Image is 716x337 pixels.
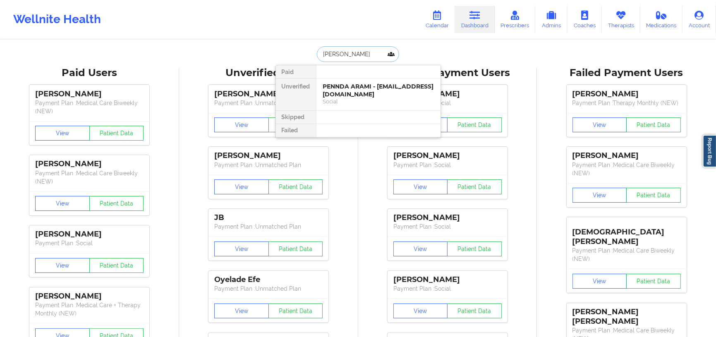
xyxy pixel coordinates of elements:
[572,117,627,132] button: View
[276,124,316,137] div: Failed
[447,241,502,256] button: Patient Data
[214,213,323,222] div: JB
[572,188,627,203] button: View
[35,89,144,99] div: [PERSON_NAME]
[35,292,144,301] div: [PERSON_NAME]
[276,79,316,111] div: Unverified
[185,67,352,79] div: Unverified Users
[268,117,323,132] button: Patient Data
[572,89,681,99] div: [PERSON_NAME]
[214,222,323,231] p: Payment Plan : Unmatched Plan
[393,284,502,293] p: Payment Plan : Social
[214,275,323,284] div: Oyelade Efe
[572,151,681,160] div: [PERSON_NAME]
[393,222,502,231] p: Payment Plan : Social
[568,6,602,33] a: Coaches
[535,6,568,33] a: Admins
[276,111,316,124] div: Skipped
[35,99,144,115] p: Payment Plan : Medical Care Biweekly (NEW)
[89,258,144,273] button: Patient Data
[214,99,323,107] p: Payment Plan : Unmatched Plan
[89,196,144,211] button: Patient Data
[393,89,502,99] div: [PERSON_NAME]
[35,126,90,141] button: View
[214,161,323,169] p: Payment Plan : Unmatched Plan
[572,246,681,263] p: Payment Plan : Medical Care Biweekly (NEW)
[35,159,144,169] div: [PERSON_NAME]
[447,304,502,318] button: Patient Data
[276,65,316,79] div: Paid
[447,179,502,194] button: Patient Data
[35,258,90,273] button: View
[323,98,434,105] div: Social
[214,284,323,293] p: Payment Plan : Unmatched Plan
[393,275,502,284] div: [PERSON_NAME]
[35,229,144,239] div: [PERSON_NAME]
[323,83,434,98] div: PENNDA ARAMI - [EMAIL_ADDRESS][DOMAIN_NAME]
[640,6,683,33] a: Medications
[626,117,681,132] button: Patient Data
[572,307,681,326] div: [PERSON_NAME] [PERSON_NAME]
[393,161,502,169] p: Payment Plan : Social
[419,6,455,33] a: Calendar
[214,117,269,132] button: View
[35,169,144,186] p: Payment Plan : Medical Care Biweekly (NEW)
[364,67,532,79] div: Skipped Payment Users
[682,6,716,33] a: Account
[572,221,681,246] div: [DEMOGRAPHIC_DATA][PERSON_NAME]
[393,213,502,222] div: [PERSON_NAME]
[572,161,681,177] p: Payment Plan : Medical Care Biweekly (NEW)
[543,67,710,79] div: Failed Payment Users
[602,6,640,33] a: Therapists
[703,135,716,167] a: Report Bug
[268,179,323,194] button: Patient Data
[214,241,269,256] button: View
[393,99,502,107] p: Payment Plan : Social
[35,239,144,247] p: Payment Plan : Social
[6,67,173,79] div: Paid Users
[214,151,323,160] div: [PERSON_NAME]
[35,301,144,318] p: Payment Plan : Medical Care + Therapy Monthly (NEW)
[89,126,144,141] button: Patient Data
[455,6,495,33] a: Dashboard
[393,179,448,194] button: View
[572,274,627,289] button: View
[626,188,681,203] button: Patient Data
[495,6,536,33] a: Prescribers
[572,99,681,107] p: Payment Plan : Therapy Monthly (NEW)
[214,304,269,318] button: View
[214,89,323,99] div: [PERSON_NAME]
[268,241,323,256] button: Patient Data
[626,274,681,289] button: Patient Data
[268,304,323,318] button: Patient Data
[393,241,448,256] button: View
[393,304,448,318] button: View
[214,179,269,194] button: View
[393,151,502,160] div: [PERSON_NAME]
[447,117,502,132] button: Patient Data
[35,196,90,211] button: View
